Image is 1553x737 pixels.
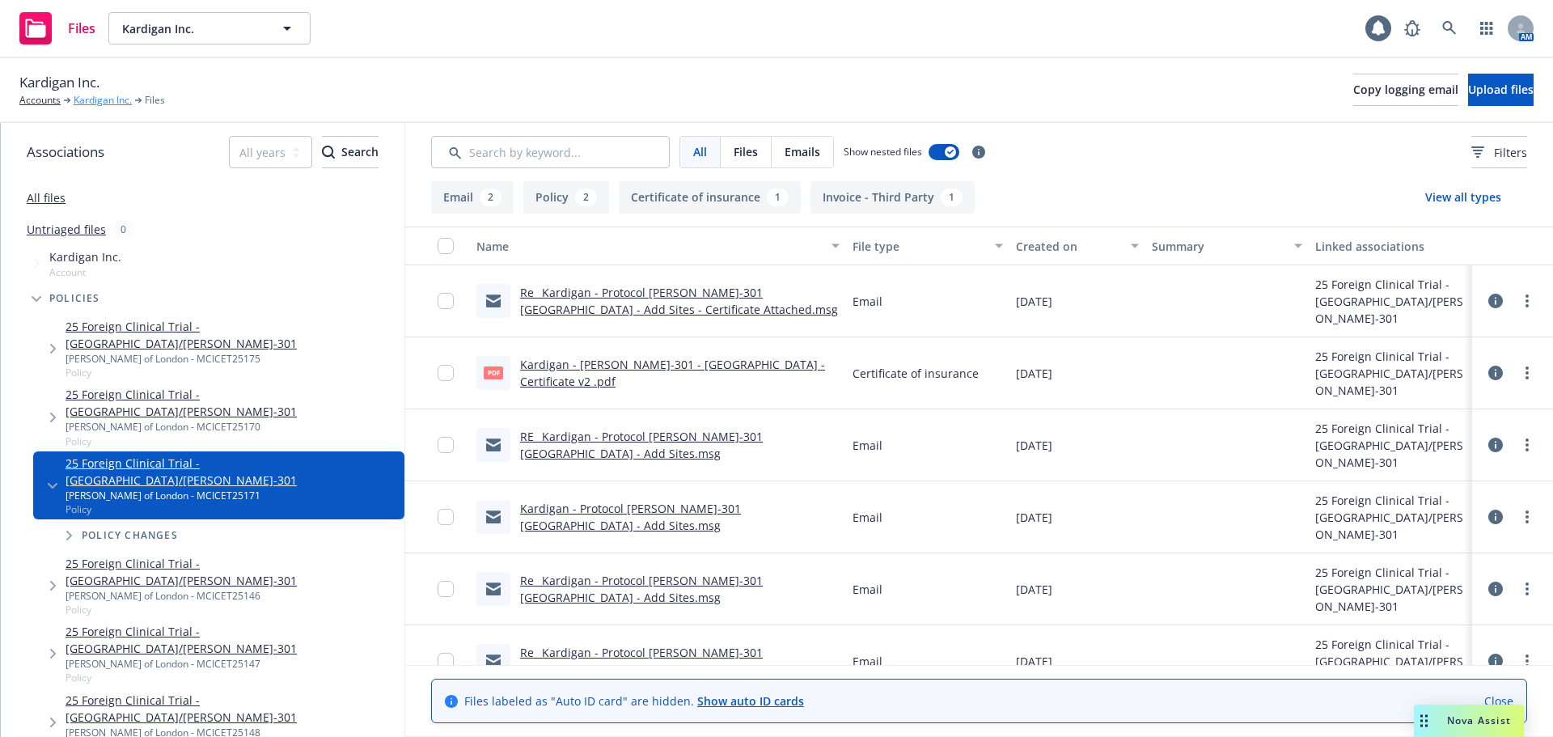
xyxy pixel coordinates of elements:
[1315,492,1466,543] div: 25 Foreign Clinical Trial - [GEOGRAPHIC_DATA]/[PERSON_NAME]-301
[520,645,833,694] a: Re_ Kardigan - Protocol [PERSON_NAME]-301 [GEOGRAPHIC_DATA] & [GEOGRAPHIC_DATA] - Documents & Inv...
[520,429,763,461] a: RE_ Kardigan - Protocol [PERSON_NAME]-301 [GEOGRAPHIC_DATA] - Add Sites.msg
[853,238,985,255] div: File type
[1315,564,1466,615] div: 25 Foreign Clinical Trial - [GEOGRAPHIC_DATA]/[PERSON_NAME]-301
[1396,12,1428,44] a: Report a Bug
[27,221,106,238] a: Untriaged files
[1517,291,1537,311] a: more
[66,420,398,434] div: [PERSON_NAME] of London - MCICET25170
[1414,705,1524,737] button: Nova Assist
[66,318,398,352] a: 25 Foreign Clinical Trial - [GEOGRAPHIC_DATA]/[PERSON_NAME]-301
[68,22,95,35] span: Files
[785,143,820,160] span: Emails
[322,146,335,159] svg: Search
[523,181,609,214] button: Policy
[27,190,66,205] a: All files
[1471,144,1527,161] span: Filters
[1145,227,1309,265] button: Summary
[49,248,121,265] span: Kardigan Inc.
[1484,693,1513,709] a: Close
[66,589,398,603] div: [PERSON_NAME] of London - MCICET25146
[13,6,102,51] a: Files
[1447,714,1511,727] span: Nova Assist
[853,293,882,310] span: Email
[438,437,454,453] input: Toggle Row Selected
[1009,227,1145,265] button: Created on
[438,293,454,309] input: Toggle Row Selected
[122,20,262,37] span: Kardigan Inc.
[322,137,379,167] div: Search
[853,581,882,598] span: Email
[734,143,758,160] span: Files
[853,509,882,526] span: Email
[1309,227,1472,265] button: Linked associations
[941,188,963,206] div: 1
[1517,579,1537,599] a: more
[853,437,882,454] span: Email
[480,188,501,206] div: 2
[464,693,804,709] span: Files labeled as "Auto ID card" are hidden.
[66,671,398,684] span: Policy
[431,181,514,214] button: Email
[145,93,165,108] span: Files
[1152,238,1284,255] div: Summary
[1494,144,1527,161] span: Filters
[1517,651,1537,671] a: more
[1016,581,1052,598] span: [DATE]
[66,603,398,616] span: Policy
[476,238,822,255] div: Name
[853,653,882,670] span: Email
[1433,12,1466,44] a: Search
[693,143,707,160] span: All
[520,285,838,317] a: Re_ Kardigan - Protocol [PERSON_NAME]-301 [GEOGRAPHIC_DATA] - Add Sites - Certificate Attached.msg
[66,455,398,489] a: 25 Foreign Clinical Trial - [GEOGRAPHIC_DATA]/[PERSON_NAME]-301
[1517,363,1537,383] a: more
[27,142,104,163] span: Associations
[470,227,846,265] button: Name
[438,509,454,525] input: Toggle Row Selected
[846,227,1009,265] button: File type
[49,265,121,279] span: Account
[66,366,398,379] span: Policy
[520,501,741,533] a: Kardigan - Protocol [PERSON_NAME]-301 [GEOGRAPHIC_DATA] - Add Sites.msg
[1414,705,1434,737] div: Drag to move
[810,181,975,214] button: Invoice - Third Party
[322,136,379,168] button: SearchSearch
[82,531,178,540] span: Policy changes
[66,555,398,589] a: 25 Foreign Clinical Trial - [GEOGRAPHIC_DATA]/[PERSON_NAME]-301
[66,434,398,448] span: Policy
[1517,435,1537,455] a: more
[1016,437,1052,454] span: [DATE]
[431,136,670,168] input: Search by keyword...
[1315,276,1466,327] div: 25 Foreign Clinical Trial - [GEOGRAPHIC_DATA]/[PERSON_NAME]-301
[1016,238,1121,255] div: Created on
[1016,293,1052,310] span: [DATE]
[1016,653,1052,670] span: [DATE]
[1399,181,1527,214] button: View all types
[66,489,398,502] div: [PERSON_NAME] of London - MCICET25171
[484,366,503,379] span: pdf
[66,657,398,671] div: [PERSON_NAME] of London - MCICET25147
[1471,136,1527,168] button: Filters
[520,357,825,389] a: Kardigan - [PERSON_NAME]-301 - [GEOGRAPHIC_DATA] - Certificate v2 .pdf
[438,581,454,597] input: Toggle Row Selected
[619,181,801,214] button: Certificate of insurance
[575,188,597,206] div: 2
[66,502,398,516] span: Policy
[108,12,311,44] button: Kardigan Inc.
[1016,365,1052,382] span: [DATE]
[1470,12,1503,44] a: Switch app
[1468,74,1534,106] button: Upload files
[438,238,454,254] input: Select all
[66,623,398,657] a: 25 Foreign Clinical Trial - [GEOGRAPHIC_DATA]/[PERSON_NAME]-301
[697,693,804,709] a: Show auto ID cards
[520,573,763,605] a: Re_ Kardigan - Protocol [PERSON_NAME]-301 [GEOGRAPHIC_DATA] - Add Sites.msg
[844,145,922,159] span: Show nested files
[74,93,132,108] a: Kardigan Inc.
[19,93,61,108] a: Accounts
[1315,348,1466,399] div: 25 Foreign Clinical Trial - [GEOGRAPHIC_DATA]/[PERSON_NAME]-301
[438,365,454,381] input: Toggle Row Selected
[66,386,398,420] a: 25 Foreign Clinical Trial - [GEOGRAPHIC_DATA]/[PERSON_NAME]-301
[1016,509,1052,526] span: [DATE]
[66,692,398,726] a: 25 Foreign Clinical Trial - [GEOGRAPHIC_DATA]/[PERSON_NAME]-301
[49,294,100,303] span: Policies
